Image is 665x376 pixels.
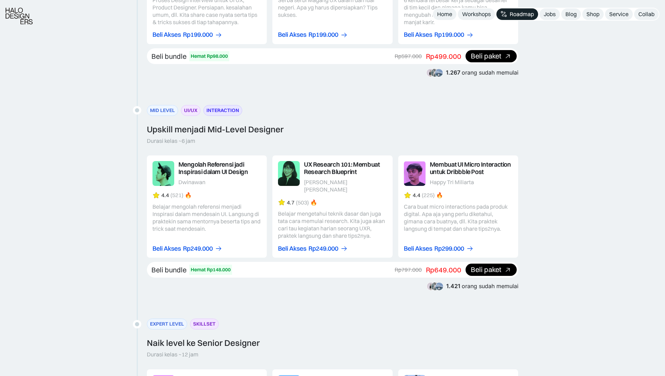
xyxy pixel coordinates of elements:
[510,11,534,18] div: Roadmap
[278,245,306,252] div: Beli Akses
[151,52,186,61] div: Beli bundle
[308,245,338,252] div: Rp249.000
[404,245,432,252] div: Beli Akses
[152,245,181,252] div: Beli Akses
[147,124,284,134] div: Upskill menjadi Mid-Level Designer
[404,245,474,252] a: Beli AksesRp299.000
[191,53,228,60] div: Hemat Rp98.000
[206,107,239,114] div: INTERACTION
[544,11,556,18] div: Jobs
[462,11,491,18] div: Workshops
[565,11,577,18] div: Blog
[426,265,461,274] div: Rp649.000
[433,8,456,20] a: Home
[147,137,195,145] div: Durasi kelas ~6 jam
[147,48,518,64] a: Beli bundleHemat Rp98.000Rp597.000Rp499.000Beli paket
[147,351,198,358] div: Durasi kelas ~12 jam
[426,52,461,61] div: Rp499.000
[150,107,175,114] div: MID LEVEL
[471,266,501,273] div: Beli paket
[634,8,659,20] a: Collab
[446,69,518,76] div: orang sudah memulai
[308,31,338,39] div: Rp199.000
[395,266,422,273] div: Rp797.000
[638,11,654,18] div: Collab
[183,245,213,252] div: Rp249.000
[446,69,460,76] span: 1.267
[278,31,306,39] div: Beli Akses
[458,8,495,20] a: Workshops
[434,31,464,39] div: Rp199.000
[150,320,184,328] div: EXPERT LEVEL
[191,266,231,273] div: Hemat Rp148.000
[605,8,633,20] a: Service
[151,265,186,274] div: Beli bundle
[193,320,216,328] div: SKILLSET
[561,8,581,20] a: Blog
[395,53,422,60] div: Rp597.000
[496,8,538,20] a: Roadmap
[434,245,464,252] div: Rp299.000
[147,338,260,348] div: Naik level ke Senior Designer
[147,262,518,278] a: Beli bundleHemat Rp148.000Rp797.000Rp649.000Beli paket
[278,245,348,252] a: Beli AksesRp249.000
[471,53,501,60] div: Beli paket
[404,31,474,39] a: Beli AksesRp199.000
[278,31,348,39] a: Beli AksesRp199.000
[437,11,452,18] div: Home
[586,11,599,18] div: Shop
[609,11,629,18] div: Service
[152,245,222,252] a: Beli AksesRp249.000
[446,283,518,290] div: orang sudah memulai
[404,31,432,39] div: Beli Akses
[184,107,197,114] div: UI/UX
[540,8,560,20] a: Jobs
[446,283,460,290] span: 1.421
[582,8,604,20] a: Shop
[183,31,213,39] div: Rp199.000
[152,31,181,39] div: Beli Akses
[152,31,222,39] a: Beli AksesRp199.000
